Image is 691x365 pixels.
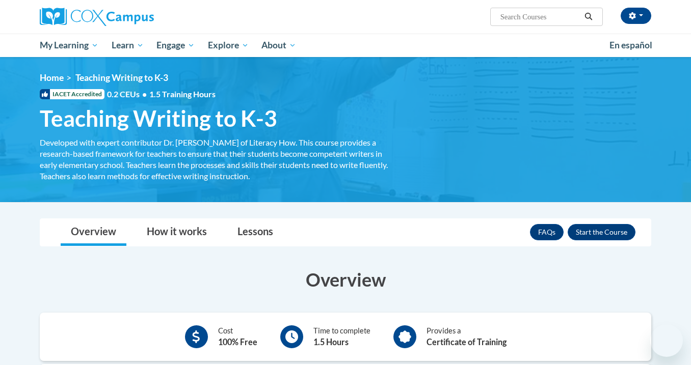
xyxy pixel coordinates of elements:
span: Teaching Writing to K-3 [75,72,168,83]
span: Explore [208,39,249,51]
img: Cox Campus [40,8,154,26]
button: Account Settings [621,8,651,24]
a: Learn [105,34,150,57]
a: Cox Campus [40,8,233,26]
iframe: Button to launch messaging window [650,324,683,357]
a: How it works [137,219,217,246]
div: Time to complete [313,325,370,348]
b: 100% Free [218,337,257,347]
a: Home [40,72,64,83]
a: Explore [201,34,255,57]
span: Engage [156,39,195,51]
b: 1.5 Hours [313,337,349,347]
input: Search Courses [499,11,581,23]
a: My Learning [33,34,105,57]
span: 1.5 Training Hours [149,89,216,99]
a: About [255,34,303,57]
span: Learn [112,39,144,51]
div: Cost [218,325,257,348]
b: Certificate of Training [427,337,507,347]
span: About [261,39,296,51]
span: Teaching Writing to K-3 [40,105,277,132]
div: Developed with expert contributor Dr. [PERSON_NAME] of Literacy How. This course provides a resea... [40,137,391,182]
h3: Overview [40,267,651,292]
span: En español [609,40,652,50]
a: Overview [61,219,126,246]
a: FAQs [530,224,564,240]
div: Main menu [24,34,667,57]
button: Enroll [568,224,635,240]
span: My Learning [40,39,98,51]
button: Search [581,11,596,23]
div: Provides a [427,325,507,348]
span: • [142,89,147,99]
span: IACET Accredited [40,89,104,99]
span: 0.2 CEUs [107,89,216,100]
a: En español [603,35,659,56]
a: Lessons [227,219,283,246]
a: Engage [150,34,201,57]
